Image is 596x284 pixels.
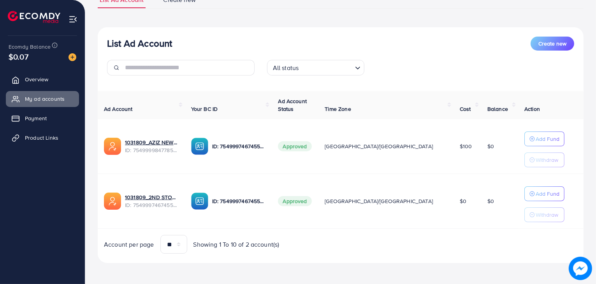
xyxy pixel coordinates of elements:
span: $0 [487,142,494,150]
span: [GEOGRAPHIC_DATA]/[GEOGRAPHIC_DATA] [325,142,433,150]
span: Create new [538,40,566,47]
p: Withdraw [536,210,558,219]
span: ID: 7549997467455242247 [125,201,179,209]
span: Ad Account Status [278,97,307,113]
button: Create new [531,37,574,51]
img: logo [8,11,60,23]
div: Search for option [267,60,364,75]
span: $0 [460,197,466,205]
span: $100 [460,142,472,150]
img: image [569,257,592,280]
a: 1031809_AZIZ NEW STORE_1757871375855 [125,138,179,146]
span: Cost [460,105,471,113]
img: ic-ads-acc.e4c84228.svg [104,138,121,155]
span: Product Links [25,134,58,142]
p: ID: 7549997467455111175 [212,196,266,206]
div: <span class='underline'>1031809_2ND STORE_1757871413539</span></br>7549997467455242247 [125,193,179,209]
a: Overview [6,72,79,87]
span: Account per page [104,240,154,249]
img: menu [69,15,77,24]
p: Add Fund [536,189,559,198]
img: ic-ba-acc.ded83a64.svg [191,138,208,155]
span: [GEOGRAPHIC_DATA]/[GEOGRAPHIC_DATA] [325,197,433,205]
p: Withdraw [536,155,558,165]
span: All status [271,62,301,74]
p: Add Fund [536,134,559,144]
span: Balance [487,105,508,113]
div: <span class='underline'>1031809_AZIZ NEW STORE_1757871375855</span></br>7549999847785594897 [125,138,179,154]
a: 1031809_2ND STORE_1757871413539 [125,193,179,201]
span: Action [524,105,540,113]
img: image [69,53,76,61]
button: Add Fund [524,186,564,201]
span: Payment [25,114,47,122]
span: $0 [487,197,494,205]
button: Withdraw [524,207,564,222]
input: Search for option [301,61,352,74]
span: My ad accounts [25,95,65,103]
h3: List Ad Account [107,38,172,49]
p: ID: 7549997467455111175 [212,142,266,151]
span: Ecomdy Balance [9,43,51,51]
a: Payment [6,110,79,126]
span: Your BC ID [191,105,218,113]
span: Time Zone [325,105,351,113]
img: ic-ba-acc.ded83a64.svg [191,193,208,210]
button: Add Fund [524,131,564,146]
span: Ad Account [104,105,133,113]
a: My ad accounts [6,91,79,107]
span: Overview [25,75,48,83]
span: Approved [278,196,311,206]
button: Withdraw [524,153,564,167]
span: Approved [278,141,311,151]
span: $0.07 [9,51,28,62]
span: Showing 1 To 10 of 2 account(s) [193,240,280,249]
a: Product Links [6,130,79,146]
img: ic-ads-acc.e4c84228.svg [104,193,121,210]
span: ID: 7549999847785594897 [125,146,179,154]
